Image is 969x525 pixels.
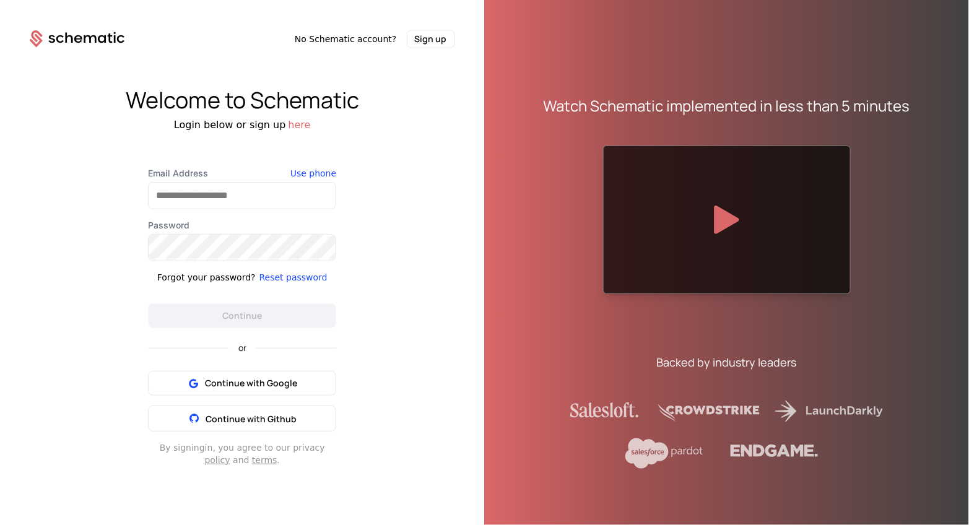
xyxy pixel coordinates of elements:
[544,96,910,116] div: Watch Schematic implemented in less than 5 minutes
[148,303,336,328] button: Continue
[148,441,336,466] div: By signing in , you agree to our privacy and .
[407,30,455,48] button: Sign up
[148,406,336,432] button: Continue with Github
[148,219,336,232] label: Password
[205,377,297,389] span: Continue with Google
[290,167,336,180] button: Use phone
[657,354,797,371] div: Backed by industry leaders
[289,118,311,132] button: here
[206,413,297,425] span: Continue with Github
[228,344,256,352] span: or
[205,455,230,465] a: policy
[157,271,256,284] div: Forgot your password?
[252,455,277,465] a: terms
[295,33,397,45] span: No Schematic account?
[148,371,336,396] button: Continue with Google
[259,271,328,284] button: Reset password
[148,167,336,180] label: Email Address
